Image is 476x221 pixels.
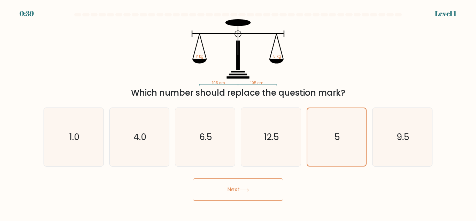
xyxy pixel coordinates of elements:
[193,178,283,201] button: Next
[335,131,340,143] text: 5
[264,131,279,143] text: 12.5
[199,131,212,143] text: 6.5
[212,80,225,86] tspan: 105 cm
[196,54,204,59] tspan: ? kg
[133,131,146,143] text: 4.0
[69,131,79,143] text: 1.0
[435,8,456,19] div: Level 1
[397,131,409,143] text: 9.5
[251,80,263,86] tspan: 105 cm
[20,8,34,19] div: 0:39
[48,87,428,99] div: Which number should replace the question mark?
[273,54,281,59] tspan: 5 kg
